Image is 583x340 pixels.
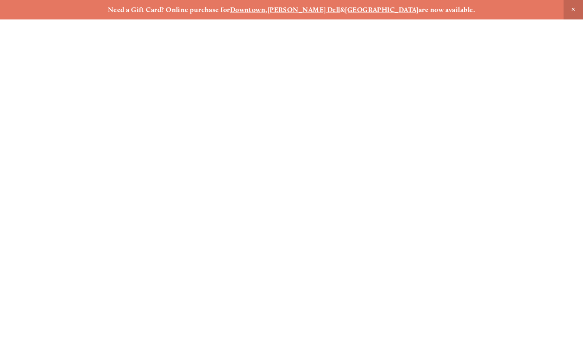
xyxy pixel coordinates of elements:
[108,6,230,14] strong: Need a Gift Card? Online purchase for
[340,6,345,14] strong: &
[345,6,419,14] a: [GEOGRAPHIC_DATA]
[265,6,267,14] strong: ,
[419,6,475,14] strong: are now available.
[230,6,266,14] a: Downtown
[268,6,340,14] a: [PERSON_NAME] Dell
